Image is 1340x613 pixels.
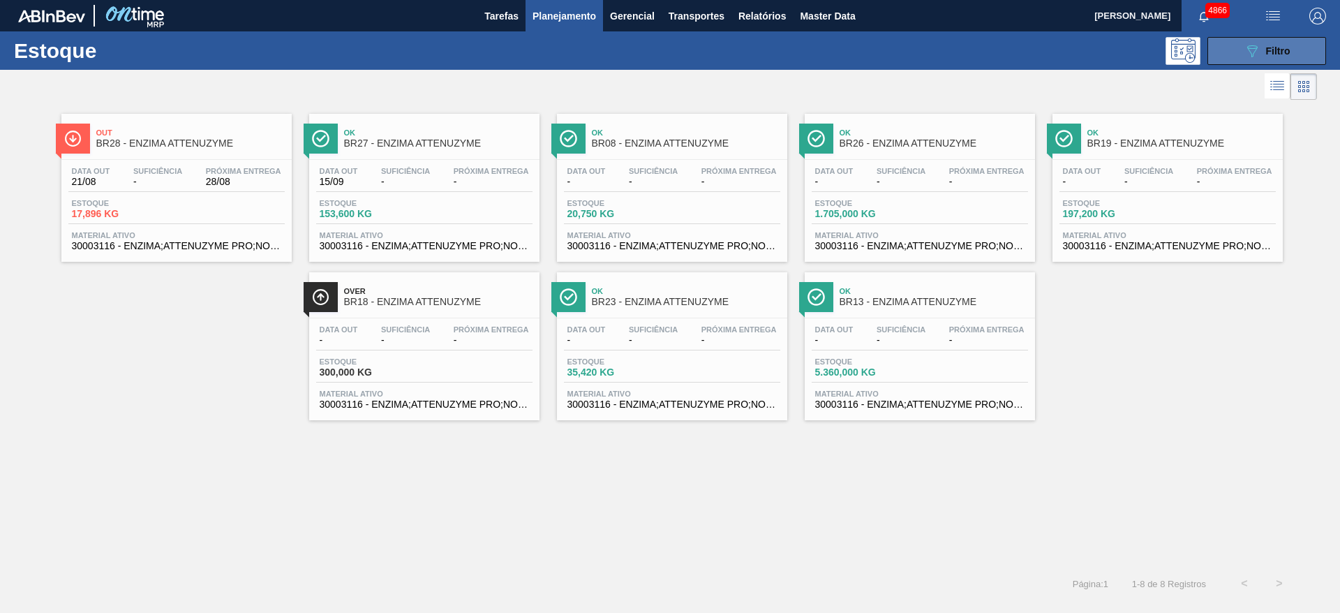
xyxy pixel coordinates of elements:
span: - [454,177,529,187]
span: - [815,335,854,346]
span: Próxima Entrega [454,167,529,175]
span: Material ativo [320,231,529,239]
span: 1 - 8 de 8 Registros [1129,579,1206,589]
span: Data out [320,167,358,175]
span: Material ativo [567,231,777,239]
span: Transportes [669,8,724,24]
span: 153,600 KG [320,209,417,219]
span: Suficiência [381,167,430,175]
span: - [877,335,925,346]
span: 5.360,000 KG [815,367,913,378]
span: Suficiência [877,167,925,175]
span: 30003116 - ENZIMA;ATTENUZYME PRO;NOVOZYMES; [815,399,1025,410]
span: Página : 1 [1073,579,1108,589]
span: 30003116 - ENZIMA;ATTENUZYME PRO;NOVOZYMES; [567,241,777,251]
span: 20,750 KG [567,209,665,219]
span: - [877,177,925,187]
span: - [629,177,678,187]
span: Suficiência [381,325,430,334]
a: ÍconeOkBR23 - ENZIMA ATTENUZYMEData out-Suficiência-Próxima Entrega-Estoque35,420 KGMaterial ativ... [546,262,794,420]
span: Próxima Entrega [701,325,777,334]
span: Planejamento [533,8,596,24]
span: Suficiência [1124,167,1173,175]
span: Out [96,128,285,137]
img: TNhmsLtSVTkK8tSr43FrP2fwEKptu5GPRR3wAAAABJRU5ErkJggg== [18,10,85,22]
span: - [629,335,678,346]
span: BR28 - ENZIMA ATTENUZYME [96,138,285,149]
span: 1.705,000 KG [815,209,913,219]
img: Ícone [1055,130,1073,147]
span: Próxima Entrega [949,167,1025,175]
span: 30003116 - ENZIMA;ATTENUZYME PRO;NOVOZYMES; [320,241,529,251]
button: < [1227,566,1262,601]
span: - [567,335,606,346]
span: Próxima Entrega [454,325,529,334]
span: - [1124,177,1173,187]
span: Próxima Entrega [701,167,777,175]
img: Ícone [64,130,82,147]
span: Material ativo [567,390,777,398]
span: 30003116 - ENZIMA;ATTENUZYME PRO;NOVOZYMES; [567,399,777,410]
span: 30003116 - ENZIMA;ATTENUZYME PRO;NOVOZYMES; [320,399,529,410]
span: Data out [815,167,854,175]
span: 300,000 KG [320,367,417,378]
a: ÍconeOverBR18 - ENZIMA ATTENUZYMEData out-Suficiência-Próxima Entrega-Estoque300,000 KGMaterial a... [299,262,546,420]
span: - [701,335,777,346]
span: 35,420 KG [567,367,665,378]
span: Data out [1063,167,1101,175]
span: Ok [344,128,533,137]
img: Ícone [312,130,329,147]
img: Logout [1309,8,1326,24]
span: Suficiência [629,325,678,334]
button: Notificações [1182,6,1226,26]
span: 30003116 - ENZIMA;ATTENUZYME PRO;NOVOZYMES; [72,241,281,251]
a: ÍconeOkBR08 - ENZIMA ATTENUZYMEData out-Suficiência-Próxima Entrega-Estoque20,750 KGMaterial ativ... [546,103,794,262]
span: - [133,177,182,187]
span: Ok [840,128,1028,137]
a: ÍconeOutBR28 - ENZIMA ATTENUZYMEData out21/08Suficiência-Próxima Entrega28/08Estoque17,896 KGMate... [51,103,299,262]
span: - [567,177,606,187]
span: Suficiência [133,167,182,175]
span: - [381,335,430,346]
span: 15/09 [320,177,358,187]
span: Over [344,287,533,295]
span: Master Data [800,8,855,24]
div: Visão em Lista [1265,73,1290,100]
span: Data out [815,325,854,334]
span: Gerencial [610,8,655,24]
span: Ok [592,128,780,137]
span: - [949,177,1025,187]
img: Ícone [560,130,577,147]
span: Ok [592,287,780,295]
img: Ícone [312,288,329,306]
div: Pogramando: nenhum usuário selecionado [1166,37,1200,65]
span: Estoque [567,357,665,366]
span: BR26 - ENZIMA ATTENUZYME [840,138,1028,149]
span: Suficiência [877,325,925,334]
span: Material ativo [320,390,529,398]
span: Estoque [815,199,913,207]
span: 21/08 [72,177,110,187]
span: - [1197,177,1272,187]
a: ÍconeOkBR13 - ENZIMA ATTENUZYMEData out-Suficiência-Próxima Entrega-Estoque5.360,000 KGMaterial a... [794,262,1042,420]
span: Material ativo [815,231,1025,239]
span: 28/08 [206,177,281,187]
span: BR27 - ENZIMA ATTENUZYME [344,138,533,149]
span: Suficiência [629,167,678,175]
span: 4866 [1205,3,1230,18]
span: Material ativo [1063,231,1272,239]
span: Data out [72,167,110,175]
span: Data out [320,325,358,334]
span: BR08 - ENZIMA ATTENUZYME [592,138,780,149]
span: Material ativo [72,231,281,239]
img: Ícone [560,288,577,306]
span: BR23 - ENZIMA ATTENUZYME [592,297,780,307]
span: Material ativo [815,390,1025,398]
img: Ícone [807,288,825,306]
img: Ícone [807,130,825,147]
span: Data out [567,167,606,175]
h1: Estoque [14,43,223,59]
span: 30003116 - ENZIMA;ATTENUZYME PRO;NOVOZYMES; [1063,241,1272,251]
span: Próxima Entrega [206,167,281,175]
span: - [381,177,430,187]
